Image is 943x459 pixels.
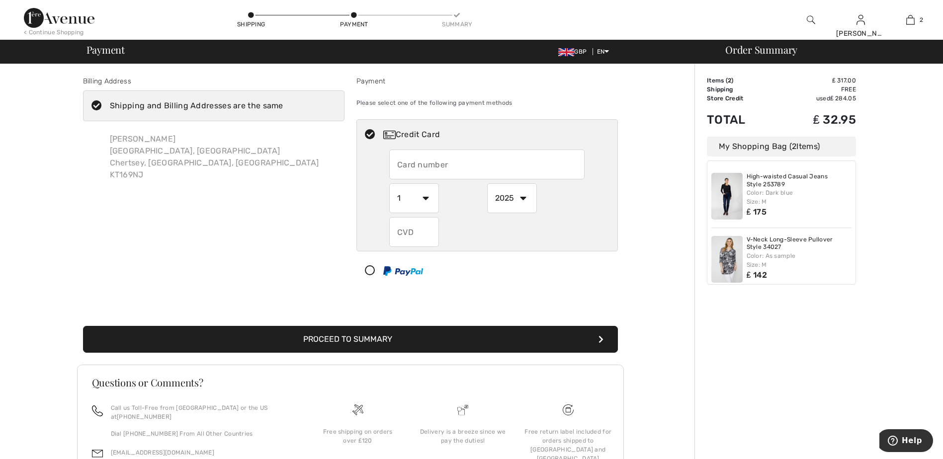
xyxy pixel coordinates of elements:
[711,236,743,283] img: V-Neck Long-Sleeve Pullover Style 34027
[457,404,468,415] img: Delivery is a breeze since we pay the duties!
[777,76,856,85] td: ₤ 317.00
[906,14,915,26] img: My Bag
[857,14,865,26] img: My Info
[339,20,369,29] div: Payment
[879,429,933,454] iframe: Opens a widget where you can find more information
[836,28,885,39] div: [PERSON_NAME]
[707,137,856,156] div: My Shopping Bag ( Items)
[83,326,618,353] button: Proceed to Summary
[111,449,214,456] a: [EMAIL_ADDRESS][DOMAIN_NAME]
[857,15,865,24] a: Sign In
[356,76,618,86] div: Payment
[777,103,856,137] td: ₤ 32.95
[747,236,852,251] a: V-Neck Long-Sleeve Pullover Style 34027
[707,103,777,137] td: Total
[747,173,852,188] a: High-waisted Casual Jeans Style 253789
[558,48,591,55] span: GBP
[83,76,344,86] div: Billing Address
[711,173,743,220] img: High-waisted Casual Jeans Style 253789
[92,405,103,416] img: call
[777,94,856,103] td: used
[102,125,327,189] div: [PERSON_NAME] [GEOGRAPHIC_DATA], [GEOGRAPHIC_DATA] Chertsey, [GEOGRAPHIC_DATA], [GEOGRAPHIC_DATA]...
[383,266,423,276] img: PayPal
[389,217,439,247] input: CVD
[24,8,94,28] img: 1ère Avenue
[707,94,777,103] td: Store Credit
[442,20,472,29] div: Summary
[707,76,777,85] td: Items ( )
[707,85,777,94] td: Shipping
[777,85,856,94] td: Free
[563,404,574,415] img: Free shipping on orders over &#8356;120
[920,15,923,24] span: 2
[383,129,611,141] div: Credit Card
[830,95,856,102] span: ₤ 284.05
[383,131,396,139] img: Credit Card
[24,28,84,37] div: < Continue Shopping
[713,45,937,55] div: Order Summary
[117,413,171,420] a: [PHONE_NUMBER]
[886,14,935,26] a: 2
[728,77,731,84] span: 2
[313,427,403,445] div: Free shipping on orders over ₤120
[747,251,852,269] div: Color: As sample Size: M
[92,378,609,387] h3: Questions or Comments?
[111,429,293,438] p: Dial [PHONE_NUMBER] From All Other Countries
[92,448,103,459] img: email
[747,188,852,206] div: Color: Dark blue Size: M
[807,14,815,26] img: search the website
[597,48,609,55] span: EN
[110,100,283,112] div: Shipping and Billing Addresses are the same
[747,270,767,280] span: ₤ 142
[236,20,266,29] div: Shipping
[356,90,618,115] div: Please select one of the following payment methods
[352,404,363,415] img: Free shipping on orders over &#8356;120
[111,403,293,421] p: Call us Toll-Free from [GEOGRAPHIC_DATA] or the US at
[418,427,508,445] div: Delivery is a breeze since we pay the duties!
[747,207,767,217] span: ₤ 175
[389,150,585,179] input: Card number
[792,142,796,151] span: 2
[86,45,125,55] span: Payment
[558,48,574,56] img: UK Pound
